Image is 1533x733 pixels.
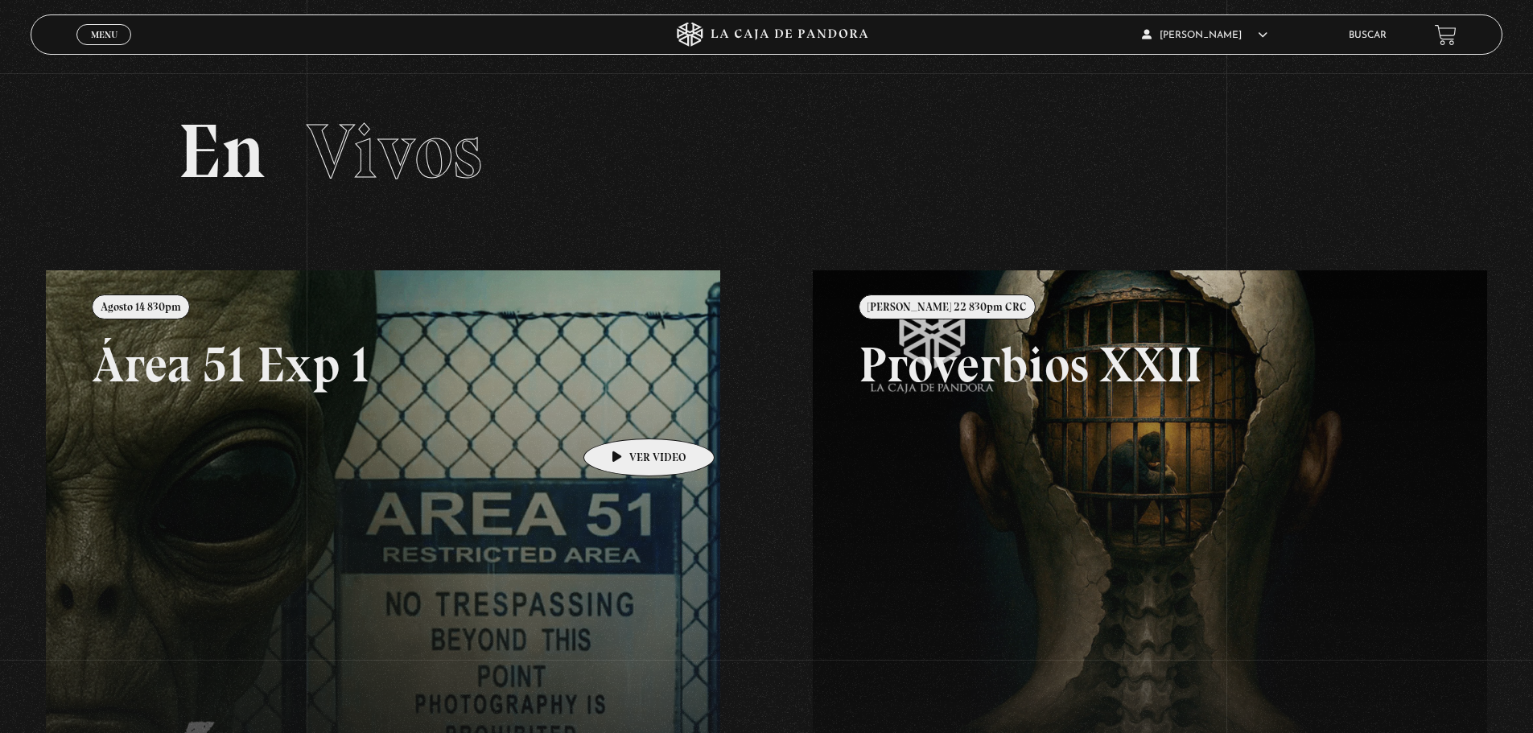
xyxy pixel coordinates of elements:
[307,105,482,197] span: Vivos
[178,113,1355,190] h2: En
[1435,24,1457,46] a: View your shopping cart
[91,30,117,39] span: Menu
[1349,31,1387,40] a: Buscar
[1142,31,1267,40] span: [PERSON_NAME]
[85,43,123,55] span: Cerrar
